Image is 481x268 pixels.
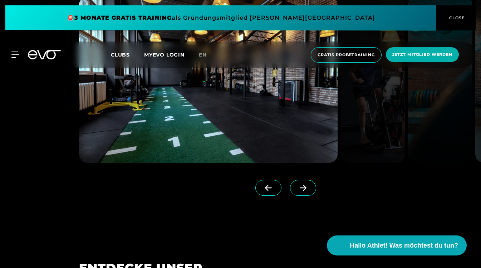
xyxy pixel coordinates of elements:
[392,52,452,58] span: Jetzt Mitglied werden
[199,51,215,59] a: en
[111,51,144,58] a: Clubs
[447,15,465,21] span: CLOSE
[436,5,476,30] button: CLOSE
[309,47,384,63] a: Gratis Probetraining
[318,52,375,58] span: Gratis Probetraining
[327,235,467,255] button: Hallo Athlet! Was möchtest du tun?
[144,52,185,58] a: MYEVO LOGIN
[384,47,461,63] a: Jetzt Mitglied werden
[111,52,130,58] span: Clubs
[350,241,458,250] span: Hallo Athlet! Was möchtest du tun?
[199,52,207,58] span: en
